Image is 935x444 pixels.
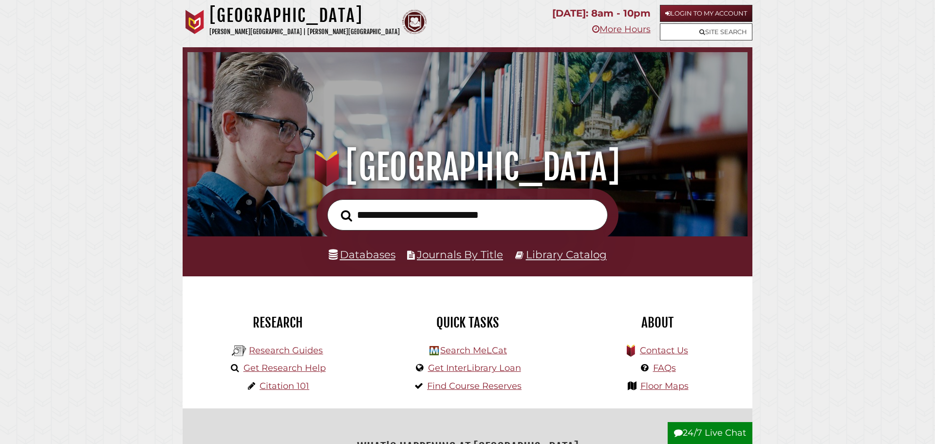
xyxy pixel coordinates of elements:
h2: Quick Tasks [380,314,555,331]
a: FAQs [653,363,676,373]
a: More Hours [592,24,651,35]
a: Journals By Title [417,248,503,261]
img: Hekman Library Logo [232,344,246,358]
h1: [GEOGRAPHIC_DATA] [209,5,400,26]
a: Find Course Reserves [427,381,522,391]
i: Search [341,210,352,222]
p: [PERSON_NAME][GEOGRAPHIC_DATA] | [PERSON_NAME][GEOGRAPHIC_DATA] [209,26,400,38]
p: [DATE]: 8am - 10pm [552,5,651,22]
h2: About [570,314,745,331]
a: Login to My Account [660,5,752,22]
a: Get Research Help [243,363,326,373]
a: Site Search [660,23,752,40]
a: Research Guides [249,345,323,356]
img: Hekman Library Logo [430,346,439,355]
h2: Research [190,314,365,331]
h1: [GEOGRAPHIC_DATA] [202,146,733,189]
button: Search [336,207,357,225]
a: Library Catalog [526,248,607,261]
a: Databases [329,248,395,261]
a: Floor Maps [640,381,689,391]
a: Citation 101 [260,381,309,391]
img: Calvin Theological Seminary [402,10,427,34]
a: Contact Us [640,345,688,356]
a: Search MeLCat [440,345,507,356]
a: Get InterLibrary Loan [428,363,521,373]
img: Calvin University [183,10,207,34]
